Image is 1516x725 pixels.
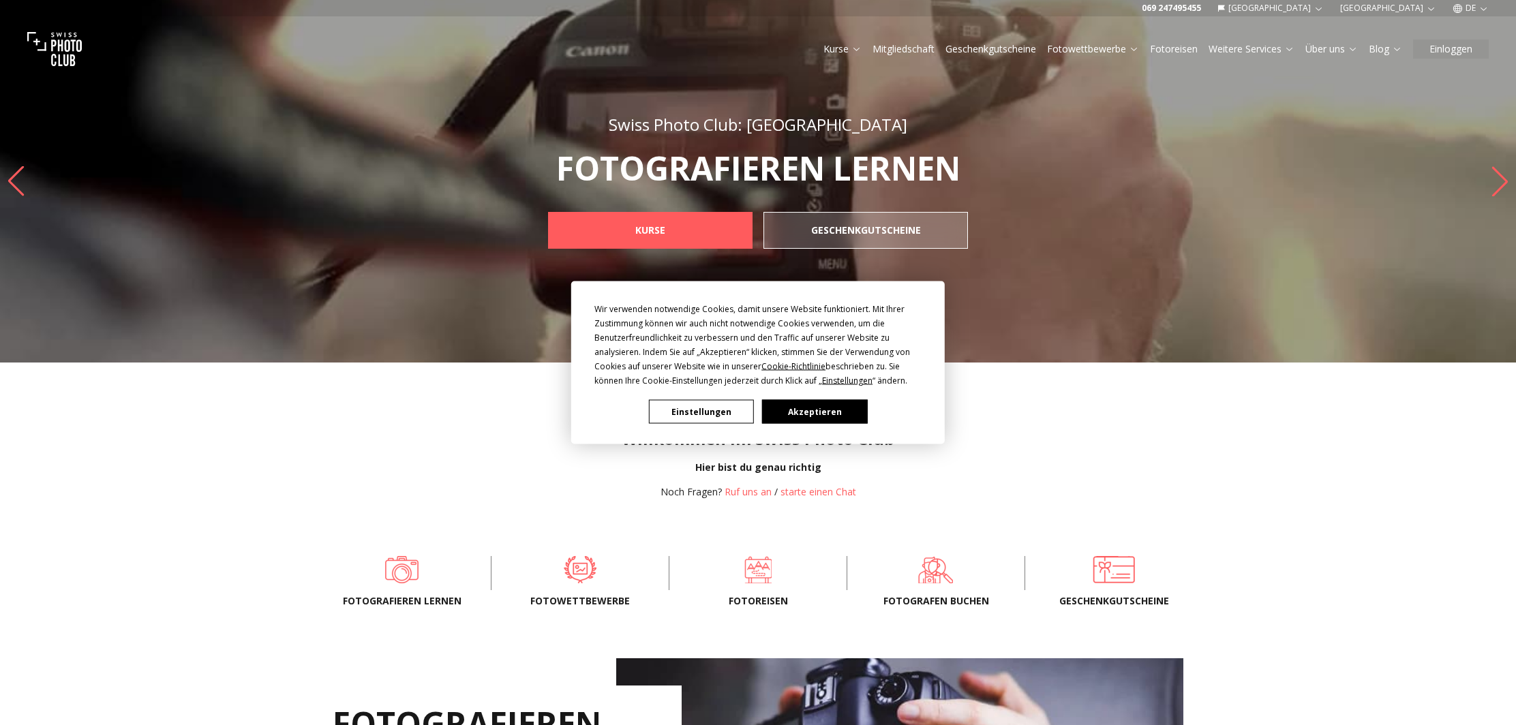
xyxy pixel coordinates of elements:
[594,302,922,388] div: Wir verwenden notwendige Cookies, damit unsere Website funktioniert. Mit Ihrer Zustimmung können ...
[649,400,754,424] button: Einstellungen
[762,400,867,424] button: Akzeptieren
[822,375,873,386] span: Einstellungen
[571,281,945,444] div: Cookie Consent Prompt
[761,360,825,372] span: Cookie-Richtlinie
